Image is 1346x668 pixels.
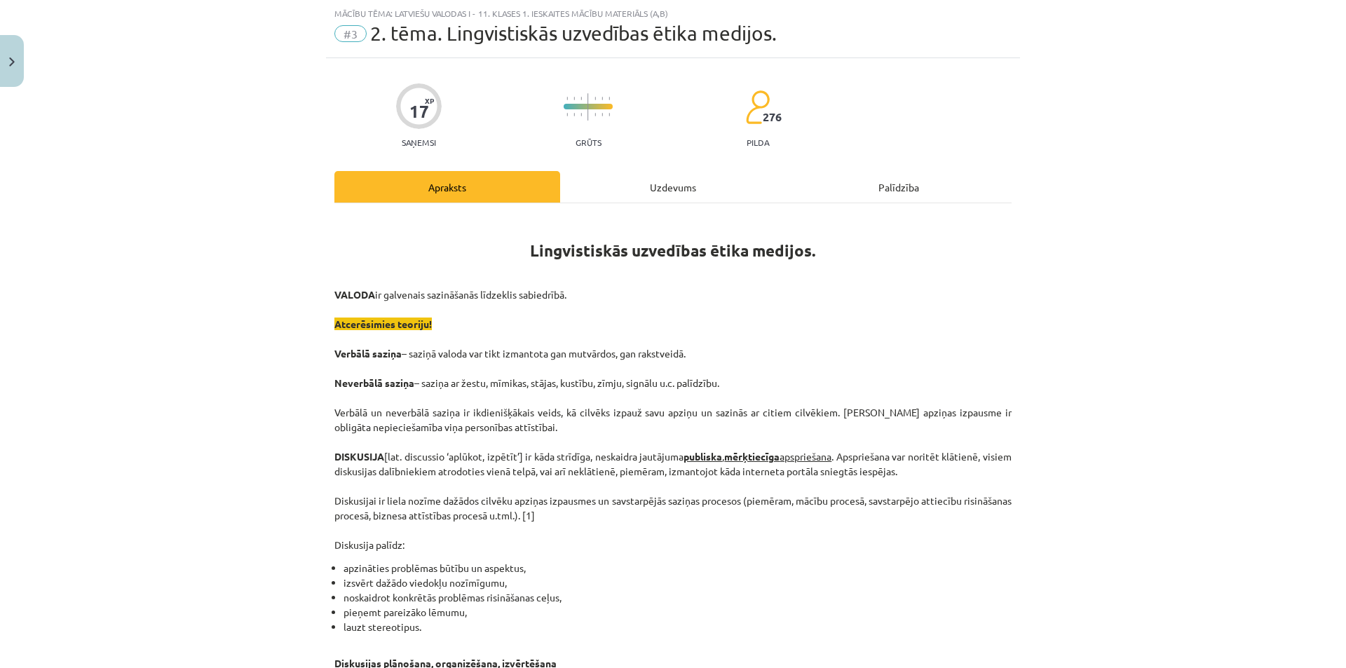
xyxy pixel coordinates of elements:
img: icon-close-lesson-0947bae3869378f0d4975bcd49f059093ad1ed9edebbc8119c70593378902aed.svg [9,57,15,67]
img: icon-short-line-57e1e144782c952c97e751825c79c345078a6d821885a25fce030b3d8c18986b.svg [566,113,568,116]
img: icon-short-line-57e1e144782c952c97e751825c79c345078a6d821885a25fce030b3d8c18986b.svg [573,113,575,116]
img: icon-short-line-57e1e144782c952c97e751825c79c345078a6d821885a25fce030b3d8c18986b.svg [594,97,596,100]
img: students-c634bb4e5e11cddfef0936a35e636f08e4e9abd3cc4e673bd6f9a4125e45ecb1.svg [745,90,770,125]
img: icon-short-line-57e1e144782c952c97e751825c79c345078a6d821885a25fce030b3d8c18986b.svg [601,113,603,116]
span: Atcerēsimies teoriju! [334,318,432,330]
li: apzināties problēmas būtību un aspektus, [344,561,1012,575]
img: icon-short-line-57e1e144782c952c97e751825c79c345078a6d821885a25fce030b3d8c18986b.svg [580,113,582,116]
li: noskaidrot konkrētās problēmas risināšanas ceļus, [344,590,1012,605]
span: 2. tēma. Lingvistiskās uzvedības ētika medijos. [370,22,777,45]
strong: Verbālā saziņa [334,347,402,360]
p: ir galvenais sazināšanās līdzeklis sabiedrībā. – saziņā valoda var tikt izmantota gan mutvārdos, ... [334,287,1012,552]
img: icon-short-line-57e1e144782c952c97e751825c79c345078a6d821885a25fce030b3d8c18986b.svg [609,97,610,100]
span: 276 [763,111,782,123]
div: Palīdzība [786,171,1012,203]
p: Grūts [576,137,601,147]
strong: DISKUSIJA [334,450,384,463]
span: #3 [334,25,367,42]
li: pieņemt pareizāko lēmumu, [344,605,1012,620]
span: XP [425,97,434,104]
img: icon-short-line-57e1e144782c952c97e751825c79c345078a6d821885a25fce030b3d8c18986b.svg [594,113,596,116]
p: pilda [747,137,769,147]
li: izsvērt dažādo viedokļu nozīmīgumu, [344,575,1012,590]
u: apspriešana [724,450,831,463]
img: icon-short-line-57e1e144782c952c97e751825c79c345078a6d821885a25fce030b3d8c18986b.svg [609,113,610,116]
strong: publiska [684,450,722,463]
div: Uzdevums [560,171,786,203]
img: icon-short-line-57e1e144782c952c97e751825c79c345078a6d821885a25fce030b3d8c18986b.svg [566,97,568,100]
strong: mērķtiecīga [724,450,780,463]
img: icon-long-line-d9ea69661e0d244f92f715978eff75569469978d946b2353a9bb055b3ed8787d.svg [587,93,589,121]
b: Lingvistiskās uzvedības ētika medijos. [530,240,816,261]
div: Mācību tēma: Latviešu valodas i - 11. klases 1. ieskaites mācību materiāls (a,b) [334,8,1012,18]
p: Saņemsi [396,137,442,147]
strong: Neverbālā saziņa [334,376,414,389]
img: icon-short-line-57e1e144782c952c97e751825c79c345078a6d821885a25fce030b3d8c18986b.svg [580,97,582,100]
strong: VALODA [334,288,375,301]
div: Apraksts [334,171,560,203]
img: icon-short-line-57e1e144782c952c97e751825c79c345078a6d821885a25fce030b3d8c18986b.svg [573,97,575,100]
li: lauzt stereotipus. [344,620,1012,634]
img: icon-short-line-57e1e144782c952c97e751825c79c345078a6d821885a25fce030b3d8c18986b.svg [601,97,603,100]
div: 17 [409,102,429,121]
